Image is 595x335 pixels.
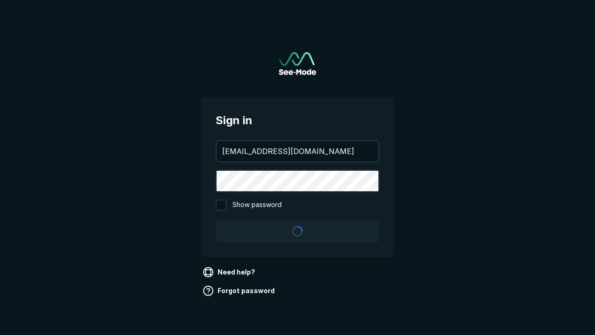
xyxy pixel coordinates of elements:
a: Forgot password [201,283,278,298]
img: See-Mode Logo [279,52,316,75]
input: your@email.com [217,141,378,161]
span: Sign in [216,112,379,129]
span: Show password [232,200,282,211]
a: Need help? [201,265,259,280]
a: Go to sign in [279,52,316,75]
